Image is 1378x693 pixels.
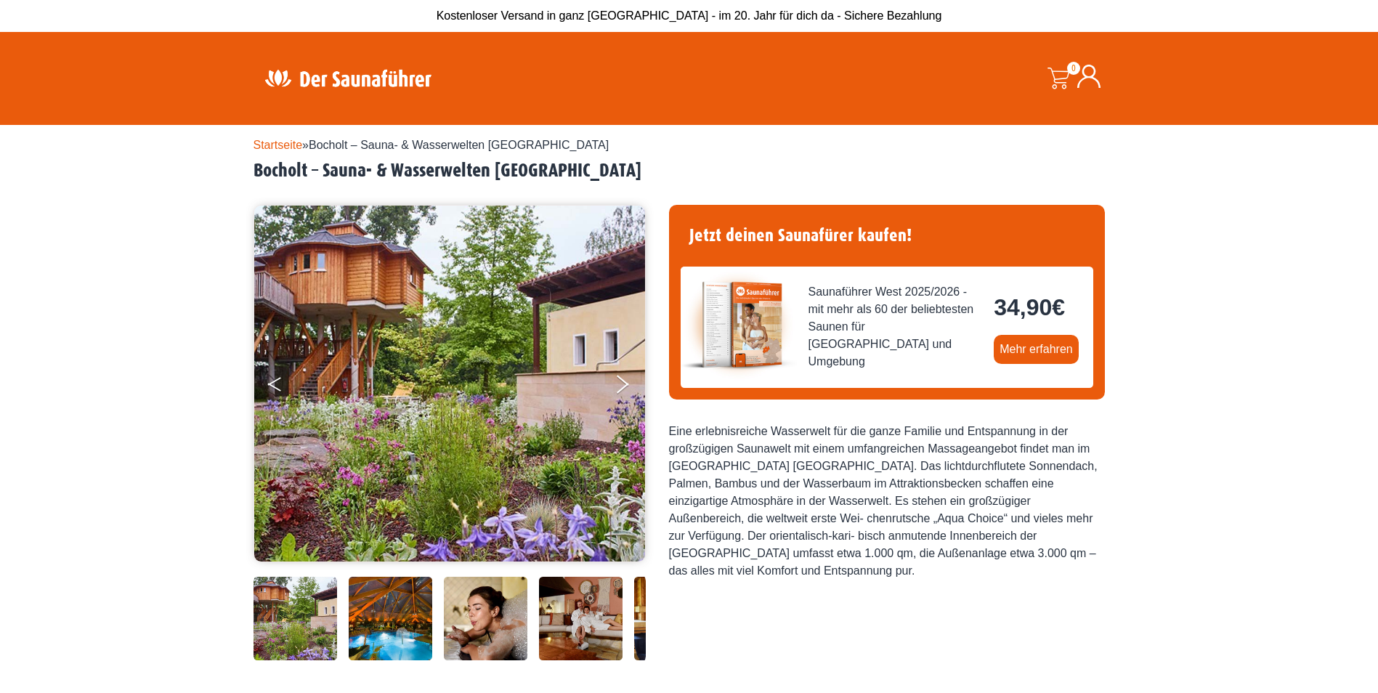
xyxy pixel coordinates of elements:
span: » [254,139,609,151]
h4: Jetzt deinen Saunafürer kaufen! [681,216,1093,255]
span: € [1052,294,1065,320]
h2: Bocholt – Sauna- & Wasserwelten [GEOGRAPHIC_DATA] [254,160,1125,182]
button: Next [614,369,650,405]
img: der-saunafuehrer-2025-west.jpg [681,267,797,383]
div: Eine erlebnisreiche Wasserwelt für die ganze Familie und Entspannung in der großzügigen Saunawelt... [669,423,1105,580]
bdi: 34,90 [994,294,1065,320]
span: Saunaführer West 2025/2026 - mit mehr als 60 der beliebtesten Saunen für [GEOGRAPHIC_DATA] und Um... [808,283,983,370]
span: Kostenloser Versand in ganz [GEOGRAPHIC_DATA] - im 20. Jahr für dich da - Sichere Bezahlung [437,9,942,22]
a: Mehr erfahren [994,335,1079,364]
span: 0 [1067,62,1080,75]
span: Bocholt – Sauna- & Wasserwelten [GEOGRAPHIC_DATA] [309,139,609,151]
a: Startseite [254,139,303,151]
button: Previous [268,369,304,405]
